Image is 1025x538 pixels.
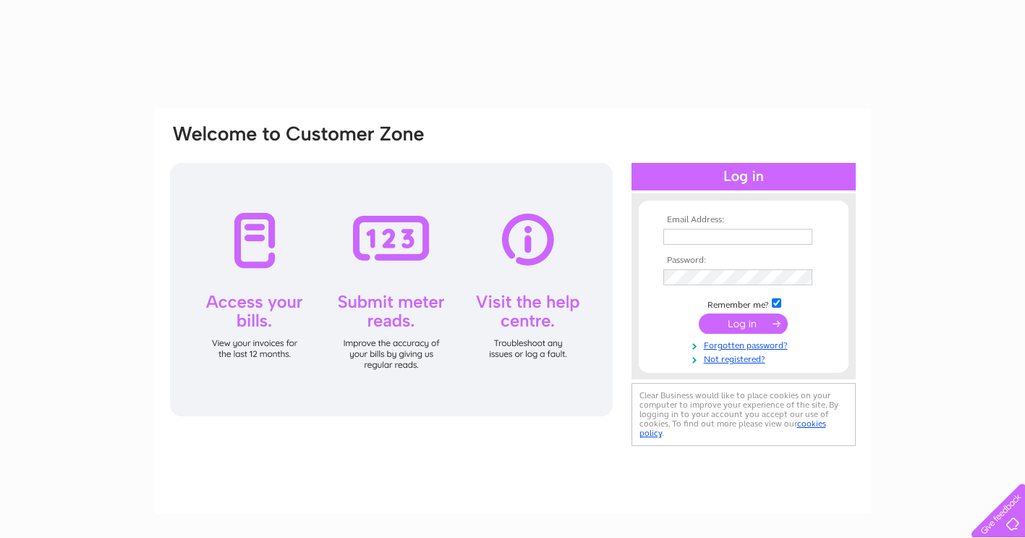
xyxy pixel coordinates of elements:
[660,256,828,266] th: Password:
[663,337,828,351] a: Forgotten password?
[639,419,826,438] a: cookies policy
[663,351,828,365] a: Not registered?
[660,296,828,311] td: Remember me?
[631,383,856,446] div: Clear Business would like to place cookies on your computer to improve your experience of the sit...
[660,215,828,225] th: Email Address:
[699,314,788,334] input: Submit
